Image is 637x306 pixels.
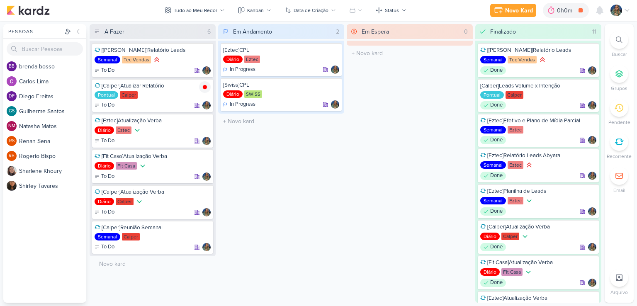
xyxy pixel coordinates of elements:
div: Prioridade Baixa [135,197,143,206]
div: Eztec [508,197,523,204]
div: SWISS [244,90,262,98]
div: Prioridade Baixa [524,268,532,276]
div: To Do [95,172,114,181]
div: Responsável: Isabella Gutierres [202,137,211,145]
div: Eztec [116,126,131,134]
div: Prioridade Baixa [525,197,533,205]
div: R e n a n S e n a [19,137,86,146]
img: tracking [199,81,211,93]
div: Responsável: Isabella Gutierres [202,172,211,181]
div: [Calper]Atualizar Relatório [95,82,211,90]
input: Buscar Pessoas [7,42,83,56]
div: A Fazer [105,27,124,36]
p: Done [490,136,503,144]
p: NM [8,124,15,129]
p: Done [490,172,503,180]
div: Finalizado [490,27,516,36]
div: 6 [204,27,214,36]
div: Calper [116,198,134,205]
div: R o g e r i o B i s p o [19,152,86,160]
div: Semanal [95,233,120,240]
div: Calper [506,91,523,99]
div: Pontual [480,91,504,99]
div: In Progress [223,100,255,109]
div: Renan Sena [7,136,17,146]
p: DF [9,94,15,99]
div: Eztec [508,126,523,134]
img: Isabella Gutierres [610,5,622,16]
div: Prioridade Alta [538,56,547,64]
div: Eztec [508,161,523,169]
div: Responsável: Isabella Gutierres [588,207,596,216]
div: G u i l h e r m e S a n t o s [19,107,86,116]
img: Isabella Gutierres [202,172,211,181]
div: [Tec Vendas]Relatório Leads [95,46,211,54]
div: Calper [501,233,519,240]
div: Natasha Matos [7,121,17,131]
div: 11 [589,27,600,36]
p: To Do [101,208,114,216]
div: S h i r l e y T a v a r e s [19,182,86,190]
p: Buscar [612,51,627,58]
div: Diário [95,162,114,170]
div: Responsável: Isabella Gutierres [588,101,596,109]
div: D i e g o F r e i t a s [19,92,86,101]
div: Fit Casa [116,162,137,170]
div: To Do [95,243,114,251]
p: In Progress [230,100,255,109]
img: Carlos Lima [7,76,17,86]
img: Isabella Gutierres [588,66,596,75]
div: Guilherme Santos [7,106,17,116]
div: Diário [480,268,500,276]
p: Done [490,101,503,109]
div: Responsável: Isabella Gutierres [588,172,596,180]
div: [Calper]Atualização Verba [95,188,211,196]
div: Diário [95,198,114,205]
div: Pontual [95,91,118,99]
p: Arquivo [610,289,628,296]
div: [Eztec]CPL [223,46,339,54]
p: Pendente [608,119,630,126]
img: kardz.app [7,5,50,15]
p: Done [490,207,503,216]
img: Isabella Gutierres [331,100,339,109]
div: [Fit Casa]Atualização Verba [480,259,596,266]
p: RB [9,154,15,158]
div: Diário [480,233,500,240]
div: Responsável: Isabella Gutierres [202,101,211,109]
div: [Eztec]Relatório Leads Abyara [480,152,596,159]
div: [Eztec]Planilha de Leads [480,187,596,195]
p: Done [490,279,503,287]
div: [Calper]Leads Volume x Intenção [480,82,596,90]
div: Semanal [95,56,120,63]
div: [Eztec]Atualização Verba [95,117,211,124]
div: To Do [95,208,114,216]
div: brenda bosso [7,61,17,71]
div: C a r l o s L i m a [19,77,86,86]
div: Tec Vendas [122,56,151,63]
div: Done [480,207,506,216]
div: [Calper]Reunião Semanal [95,224,211,231]
div: Prioridade Baixa [139,162,147,170]
div: Responsável: Isabella Gutierres [588,243,596,251]
div: Fit Casa [501,268,523,276]
img: Isabella Gutierres [588,279,596,287]
p: To Do [101,137,114,145]
img: Isabella Gutierres [588,101,596,109]
p: GS [9,109,15,114]
p: To Do [101,101,114,109]
div: Diário [223,90,243,98]
div: Done [480,243,506,251]
div: Diego Freitas [7,91,17,101]
p: Email [613,187,625,194]
div: To Do [95,101,114,109]
div: Prioridade Baixa [133,126,141,134]
div: Responsável: Isabella Gutierres [588,66,596,75]
img: Sharlene Khoury [7,166,17,176]
div: Em Espera [362,27,389,36]
p: To Do [101,172,114,181]
div: Done [480,66,506,75]
img: Isabella Gutierres [202,243,211,251]
div: Prioridade Alta [525,161,533,169]
img: Isabella Gutierres [202,137,211,145]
